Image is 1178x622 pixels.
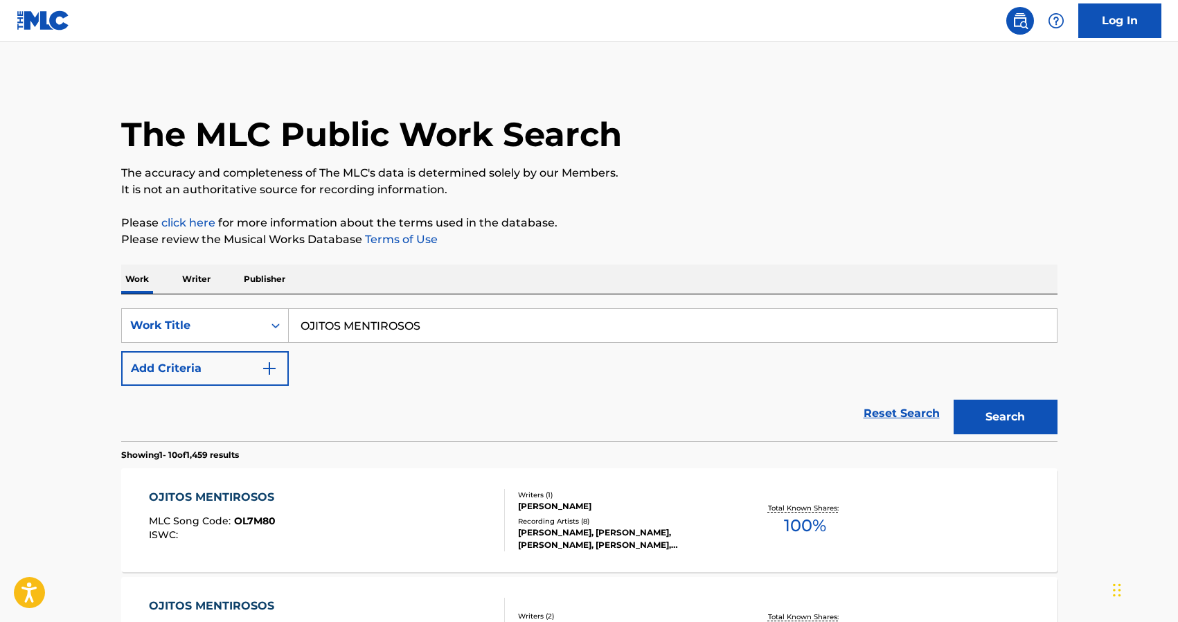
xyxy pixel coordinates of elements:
[1012,12,1028,29] img: search
[240,265,289,294] p: Publisher
[121,468,1057,572] a: OJITOS MENTIROSOSMLC Song Code:OL7M80ISWC:Writers (1)[PERSON_NAME]Recording Artists (8)[PERSON_NA...
[161,216,215,229] a: click here
[784,513,826,538] span: 100 %
[954,400,1057,434] button: Search
[149,528,181,541] span: ISWC :
[1078,3,1161,38] a: Log In
[121,114,622,155] h1: The MLC Public Work Search
[121,308,1057,441] form: Search Form
[121,165,1057,181] p: The accuracy and completeness of The MLC's data is determined solely by our Members.
[1113,569,1121,611] div: Drag
[121,351,289,386] button: Add Criteria
[518,526,727,551] div: [PERSON_NAME], [PERSON_NAME], [PERSON_NAME], [PERSON_NAME], [PERSON_NAME]
[178,265,215,294] p: Writer
[518,500,727,513] div: [PERSON_NAME]
[362,233,438,246] a: Terms of Use
[1042,7,1070,35] div: Help
[121,215,1057,231] p: Please for more information about the terms used in the database.
[149,598,281,614] div: OJITOS MENTIROSOS
[121,231,1057,248] p: Please review the Musical Works Database
[1006,7,1034,35] a: Public Search
[768,503,842,513] p: Total Known Shares:
[1109,556,1178,622] iframe: Chat Widget
[121,449,239,461] p: Showing 1 - 10 of 1,459 results
[857,398,947,429] a: Reset Search
[261,360,278,377] img: 9d2ae6d4665cec9f34b9.svg
[17,10,70,30] img: MLC Logo
[768,612,842,622] p: Total Known Shares:
[149,515,234,527] span: MLC Song Code :
[1048,12,1064,29] img: help
[518,490,727,500] div: Writers ( 1 )
[121,181,1057,198] p: It is not an authoritative source for recording information.
[234,515,276,527] span: OL7M80
[518,516,727,526] div: Recording Artists ( 8 )
[130,317,255,334] div: Work Title
[121,265,153,294] p: Work
[518,611,727,621] div: Writers ( 2 )
[149,489,281,506] div: OJITOS MENTIROSOS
